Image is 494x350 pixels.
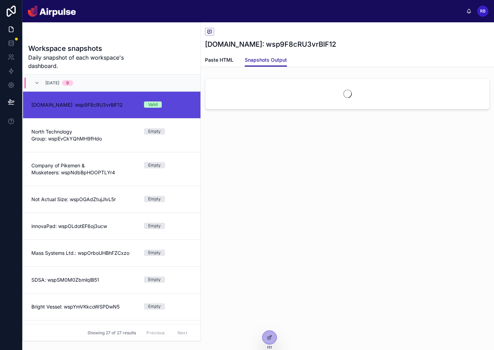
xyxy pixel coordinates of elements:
[31,250,136,257] span: Mass Systems Ltd.: wspOrboUHBhFZCxzo
[23,320,200,347] a: Lisbon Project: wspsztl57ZmAdt7jtEmpty
[148,303,161,310] div: Empty
[31,223,136,230] span: innovaPad: wspOLdotEF6oj3ucw
[148,223,161,229] div: Empty
[66,80,69,86] div: 9
[88,330,136,336] span: Showing 27 of 27 results
[148,196,161,202] div: Empty
[31,276,136,283] span: SDSA: wspSM0M0ZbmlqlB51
[245,56,287,63] span: Snapshots Output
[148,276,161,283] div: Empty
[148,250,161,256] div: Empty
[31,101,136,108] span: [DOMAIN_NAME]: wsp9F8cRU3vrBlF12
[205,54,234,68] a: Paste HTML
[23,266,200,293] a: SDSA: wspSM0M0ZbmlqlB51Empty
[148,101,158,108] div: Valid
[245,54,287,67] a: Snapshots Output
[23,118,200,152] a: North Technology Group: wspEvCkYQhMH9fHdoEmpty
[23,293,200,320] a: Bright Vessel: wspYmVKkcoWSPDwN5Empty
[28,53,143,70] span: Daily snapshot of each workspace's dashboard.
[205,39,336,49] h1: [DOMAIN_NAME]: wsp9F8cRU3vrBlF12
[45,80,59,86] span: [DATE]
[23,91,200,118] a: [DOMAIN_NAME]: wsp9F8cRU3vrBlF12Valid
[23,152,200,186] a: Company of Pikemen & Musketeers: wspNdbBpHOOPTLYr4Empty
[31,128,136,142] span: North Technology Group: wspEvCkYQhMH9fHdo
[31,196,136,203] span: Not Actual Size: wspOGAdZtujJlvL5r
[148,162,161,168] div: Empty
[82,10,466,13] div: scrollable content
[28,44,143,53] h1: Workspace snapshots
[23,239,200,266] a: Mass Systems Ltd.: wspOrboUHBhFZCxzoEmpty
[23,186,200,213] a: Not Actual Size: wspOGAdZtujJlvL5rEmpty
[28,6,76,17] img: App logo
[205,56,234,63] span: Paste HTML
[148,128,161,135] div: Empty
[23,213,200,239] a: innovaPad: wspOLdotEF6oj3ucwEmpty
[31,162,136,176] span: Company of Pikemen & Musketeers: wspNdbBpHOOPTLYr4
[31,303,136,310] span: Bright Vessel: wspYmVKkcoWSPDwN5
[480,8,486,14] span: RB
